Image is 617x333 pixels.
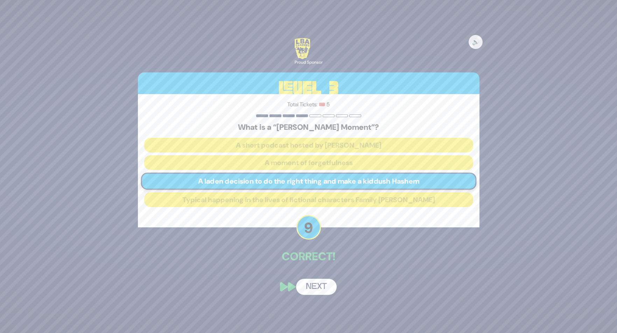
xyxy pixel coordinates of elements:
[138,72,479,104] h3: Level 3
[141,172,476,190] button: A laden decision to do the right thing and make a kiddush Hashem
[295,59,323,65] div: Proud Sponsor
[296,215,321,240] p: 9
[144,123,473,132] h5: What is a “[PERSON_NAME] Moment”?
[138,248,479,265] p: Correct!
[295,38,310,59] img: LBA
[144,155,473,170] button: A moment of forgetfulness
[296,279,337,295] button: Next
[144,192,473,207] button: Typical happening in the lives of fictional characters Family [PERSON_NAME]
[469,35,483,49] button: 🔊
[144,100,473,109] p: Total Tickets: 🎟️ 5
[144,138,473,153] button: A short podcast hosted by [PERSON_NAME]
